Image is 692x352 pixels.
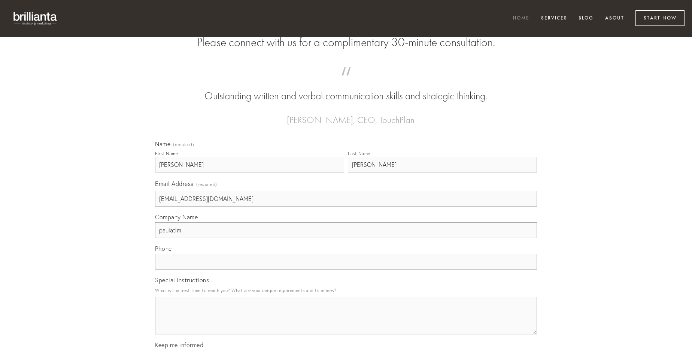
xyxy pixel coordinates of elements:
[167,74,525,103] blockquote: Outstanding written and verbal communication skills and strategic thinking.
[196,179,217,189] span: (required)
[155,245,172,252] span: Phone
[155,285,537,295] p: What is the best time to reach you? What are your unique requirements and timelines?
[574,12,598,25] a: Blog
[155,276,209,284] span: Special Instructions
[348,151,370,156] div: Last Name
[635,10,685,26] a: Start Now
[7,7,64,29] img: brillianta - research, strategy, marketing
[508,12,534,25] a: Home
[155,180,194,187] span: Email Address
[600,12,629,25] a: About
[155,341,203,349] span: Keep me informed
[167,103,525,127] figcaption: — [PERSON_NAME], CEO, TouchPlan
[167,74,525,89] span: “
[536,12,572,25] a: Services
[155,140,170,148] span: Name
[155,213,198,221] span: Company Name
[173,142,194,147] span: (required)
[155,35,537,49] h2: Please connect with us for a complimentary 30-minute consultation.
[155,151,178,156] div: First Name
